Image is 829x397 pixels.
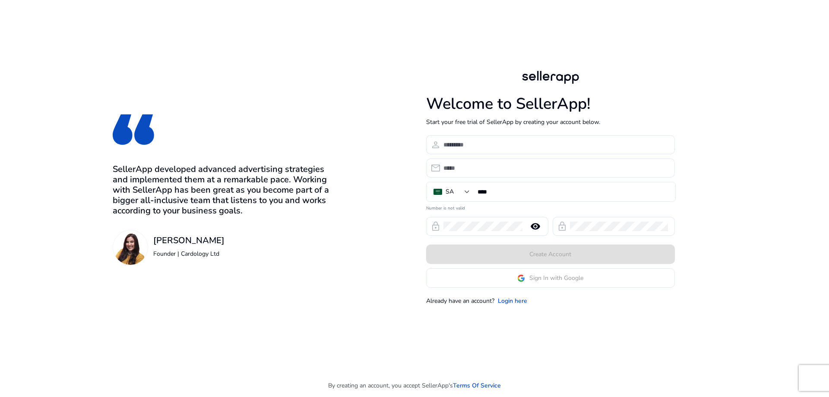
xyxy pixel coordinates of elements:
[557,221,567,232] span: lock
[430,140,441,150] span: person
[153,235,225,246] h3: [PERSON_NAME]
[430,221,441,232] span: lock
[426,296,494,305] p: Already have an account?
[153,249,225,258] p: Founder | Cardology Ltd
[498,296,527,305] a: Login here
[426,203,675,212] mat-error: Number is not valid
[446,187,454,197] div: SA
[426,118,675,127] p: Start your free trial of SellerApp by creating your account below.
[113,164,334,216] h3: SellerApp developed advanced advertising strategies and implemented them at a remarkable pace. Wo...
[453,381,501,390] a: Terms Of Service
[426,95,675,113] h1: Welcome to SellerApp!
[525,221,546,232] mat-icon: remove_red_eye
[430,163,441,173] span: email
